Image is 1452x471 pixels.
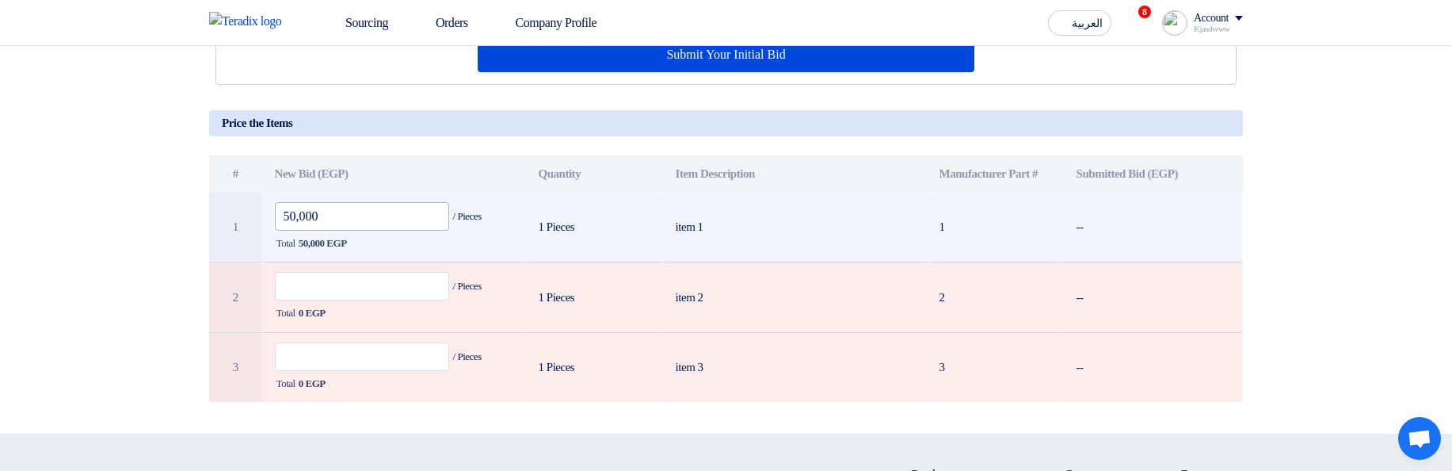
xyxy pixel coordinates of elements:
td: -- [1064,193,1243,262]
span: / Pieces [452,209,481,224]
td: 3 [927,332,1064,402]
td: 1 Pieces [525,193,662,262]
img: Teradix logo [209,12,292,31]
td: 2 [927,262,1064,333]
td: 3 [209,332,262,402]
div: Account [1194,12,1229,25]
span: Total [276,305,295,321]
td: item 2 [663,262,927,333]
td: 1 Pieces [525,262,662,333]
th: Manufacturer Part # [927,155,1064,193]
td: 1 Pieces [525,332,662,402]
td: 2 [209,262,262,333]
td: 1 [927,193,1064,262]
th: Submitted Bid (EGP) [1064,155,1243,193]
div: Open chat [1398,417,1441,460]
span: العربية [1072,18,1103,29]
span: 0 EGP [299,305,326,321]
td: -- [1064,332,1243,402]
th: # [209,155,262,193]
span: 0 EGP [299,376,326,392]
span: Total [276,376,295,392]
th: Quantity [525,155,662,193]
h5: Price the Items [209,110,1243,136]
button: Submit Your Initial Bid [478,37,975,72]
span: 50,000 EGP [299,235,347,251]
td: item 1 [663,193,927,262]
span: 8 [1138,6,1151,18]
span: / Pieces [452,349,481,365]
th: New Bid (EGP) [262,155,526,193]
th: Item Description [663,155,927,193]
td: 1 [209,193,262,262]
td: -- [1064,262,1243,333]
div: Kjasdwww [1194,25,1243,33]
img: profile_test.png [1162,10,1187,36]
a: Sourcing [311,6,401,40]
td: item 3 [663,332,927,402]
span: / Pieces [452,278,481,294]
span: Total [276,235,295,251]
button: العربية [1048,10,1111,36]
a: Company Profile [481,6,610,40]
a: Orders [401,6,481,40]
